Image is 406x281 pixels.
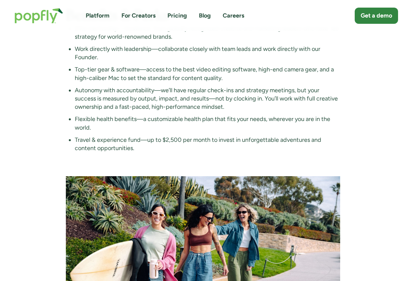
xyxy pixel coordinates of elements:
[75,24,340,41] li: Elite mentorship—Guidance from globally recognized creative and marketing leaders who have led st...
[167,12,187,20] a: Pricing
[8,1,70,30] a: home
[121,12,156,20] a: For Creators
[86,12,110,20] a: Platform
[355,8,398,24] a: Get a demo
[223,12,244,20] a: Careers
[75,45,340,61] li: Work directly with leadership—collaborate closely with team leads and work directly with our Foun...
[75,65,340,82] li: Top-tier gear & software—access to the best video editing software, high-end camera gear, and a h...
[75,136,340,152] li: Travel & experience fund—up to $2,500 per month to invest in unforgettable adventures and content...
[75,86,340,111] li: Autonomy with accountability—we’ll have regular check-ins and strategy meetings, but your success...
[199,12,211,20] a: Blog
[361,12,392,20] div: Get a demo
[75,115,340,132] li: Flexible health benefits—a customizable health plan that fits your needs, wherever you are in the...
